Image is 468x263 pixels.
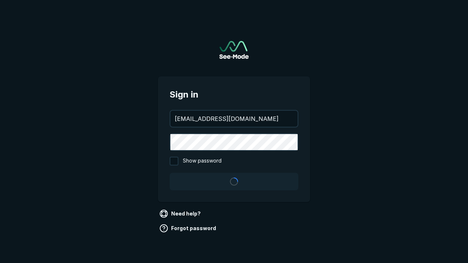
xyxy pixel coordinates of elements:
span: Show password [183,157,222,165]
a: Forgot password [158,222,219,234]
a: Need help? [158,208,204,220]
span: Sign in [170,88,298,101]
a: Go to sign in [219,41,249,59]
input: your@email.com [170,111,298,127]
img: See-Mode Logo [219,41,249,59]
